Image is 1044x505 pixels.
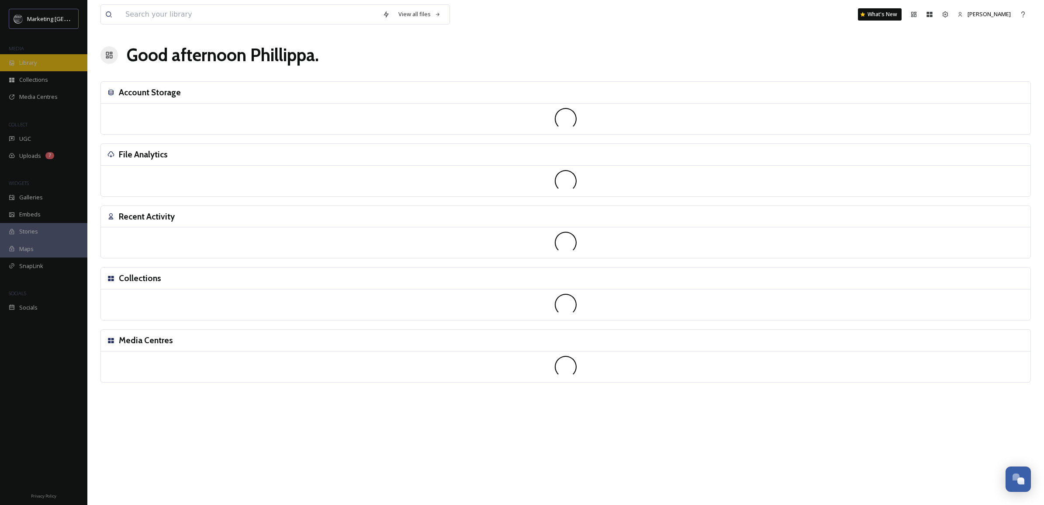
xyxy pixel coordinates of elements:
[31,490,56,501] a: Privacy Policy
[19,59,37,67] span: Library
[127,42,319,68] h1: Good afternoon Phillippa .
[119,210,175,223] h3: Recent Activity
[119,334,173,347] h3: Media Centres
[1006,467,1031,492] button: Open Chat
[19,262,43,270] span: SnapLink
[858,8,902,21] a: What's New
[19,303,38,312] span: Socials
[19,193,43,202] span: Galleries
[9,180,29,186] span: WIDGETS
[14,14,23,23] img: MC-Logo-01.svg
[394,6,445,23] a: View all files
[19,93,58,101] span: Media Centres
[119,148,168,161] h3: File Analytics
[119,86,181,99] h3: Account Storage
[19,135,31,143] span: UGC
[45,152,54,159] div: 7
[9,45,24,52] span: MEDIA
[19,245,34,253] span: Maps
[9,290,26,296] span: SOCIALS
[953,6,1015,23] a: [PERSON_NAME]
[121,5,378,24] input: Search your library
[119,272,161,285] h3: Collections
[19,227,38,236] span: Stories
[27,14,110,23] span: Marketing [GEOGRAPHIC_DATA]
[19,210,41,219] span: Embeds
[19,152,41,160] span: Uploads
[9,121,28,128] span: COLLECT
[19,76,48,84] span: Collections
[31,493,56,499] span: Privacy Policy
[968,10,1011,18] span: [PERSON_NAME]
